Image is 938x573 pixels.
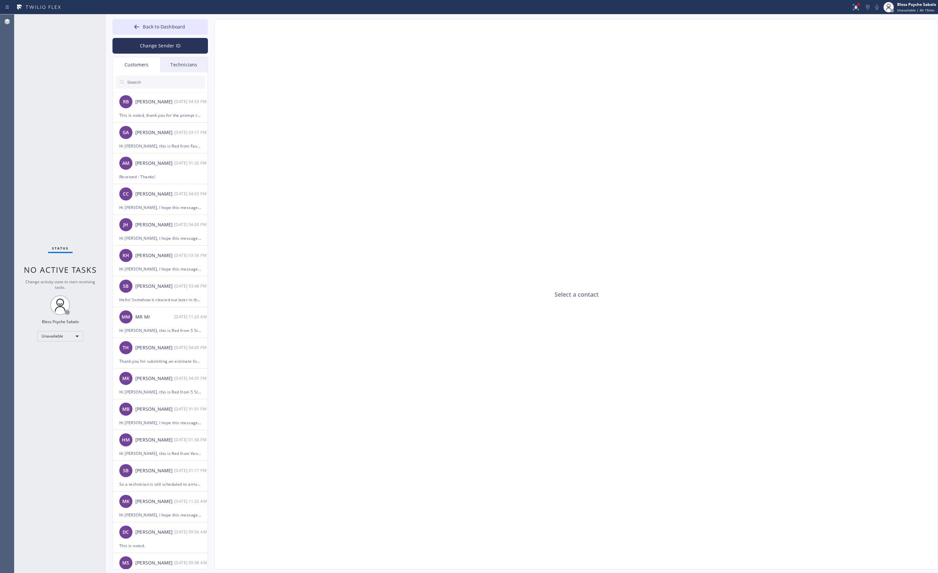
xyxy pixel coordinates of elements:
span: MS [122,559,129,567]
div: [PERSON_NAME] [135,190,174,198]
div: Bless Psyche Sabalo [897,2,936,7]
span: JH [123,221,128,229]
div: [PERSON_NAME] [135,160,174,167]
div: Hi [PERSON_NAME], I hope this message finds you well. My name is [PERSON_NAME], one of the dispat... [119,511,201,519]
div: MR Mr [135,313,174,321]
div: Unavailable [37,331,83,341]
span: AM [122,160,129,167]
div: 08/25/2025 9:53 AM [174,98,208,105]
span: RB [123,98,129,106]
div: [PERSON_NAME] [135,252,174,259]
div: Hi [PERSON_NAME], this is Red from Fast Water Heater. Just a quick follow-up regarding the recent... [119,142,201,150]
div: 08/20/2025 9:03 AM [174,190,208,198]
div: This is noted, thank you for the prompt respond. [119,112,201,119]
div: Technicians [160,57,208,72]
span: DC [123,529,129,536]
span: KH [123,252,129,259]
div: [PERSON_NAME] [135,129,174,136]
div: Hi [PERSON_NAME], I hope this message finds you well. My name is [PERSON_NAME], one of the dispat... [119,204,201,211]
span: Back to Dashboard [143,24,185,30]
span: MM [122,313,130,321]
div: Hi [PERSON_NAME], this is Red from 5 Star plumbing. Just a quick follow-up regarding your recent ... [119,327,201,334]
div: Hi [PERSON_NAME], I hope this message finds you well. My name is [PERSON_NAME], one of the dispat... [119,419,201,426]
div: Thank you for submitting an estimate for this, we have decoded to go with another contractor. [PE... [119,357,201,365]
div: 08/20/2025 9:56 AM [174,252,208,259]
div: [PERSON_NAME] [135,221,174,229]
div: Received - Thanks! [119,173,201,181]
span: HM [122,436,130,444]
div: Hello! Somehow it cleared out later in the day. Will try again if it happens in the future [119,296,201,304]
div: [PERSON_NAME] [135,436,174,444]
div: 08/13/2025 9:22 AM [174,497,208,505]
span: SB [123,467,128,475]
div: 08/20/2025 9:48 AM [174,282,208,290]
div: 08/19/2025 9:23 AM [174,313,208,321]
div: This is noted. [119,542,201,549]
div: Hi [PERSON_NAME], I hope this message finds you well. My name is [PERSON_NAME], one of the dispat... [119,265,201,273]
div: Bless Psyche Sabalo [42,319,79,324]
span: Change activity state to start receiving tasks. [26,279,95,290]
span: SB [123,283,128,290]
button: Change Sender ID [112,38,208,54]
div: [PERSON_NAME] [135,98,174,106]
div: 08/20/2025 9:00 AM [174,221,208,228]
span: Unavailable | 4h 19min [897,8,934,12]
button: Back to Dashboard [112,19,208,35]
div: 08/14/2025 9:01 AM [174,405,208,413]
span: TH [123,344,129,352]
div: [PERSON_NAME] [135,559,174,567]
div: Hi [PERSON_NAME], this is Red from Venice Public Service Plumbers Inc. Just checking in—could you... [119,450,201,457]
div: [PERSON_NAME] [135,529,174,536]
span: MK [122,375,129,382]
div: 08/13/2025 9:17 AM [174,467,208,474]
div: [PERSON_NAME] [135,498,174,505]
span: No active tasks [24,264,97,275]
span: Status [52,246,69,251]
div: [PERSON_NAME] [135,467,174,475]
span: MK [122,498,129,505]
div: 08/18/2025 9:00 AM [174,344,208,351]
div: [PERSON_NAME] [135,344,174,352]
div: [PERSON_NAME] [135,406,174,413]
span: CC [123,190,129,198]
div: Hi [PERSON_NAME], this is Red from 5 Star Plumbing. We’ve tried calling a couple of times to conf... [119,388,201,396]
div: [PERSON_NAME] [135,283,174,290]
div: 08/15/2025 9:35 AM [174,374,208,382]
div: Customers [113,57,160,72]
div: 08/13/2025 9:38 AM [174,559,208,566]
div: 08/13/2025 9:58 AM [174,436,208,443]
span: GA [123,129,129,136]
div: 08/13/2025 9:56 AM [174,528,208,536]
div: So a technician is still scheduled to arrive [DATE] but between 3:00pm - 4:00pm [119,480,201,488]
div: 08/21/2025 9:32 AM [174,159,208,167]
span: MB [122,406,129,413]
div: [PERSON_NAME] [135,375,174,382]
div: Hi [PERSON_NAME], I hope this message finds you well. My name is [PERSON_NAME], one of the dispat... [119,234,201,242]
button: Mute [872,3,881,12]
div: 08/25/2025 9:17 AM [174,129,208,136]
input: Search [127,76,205,89]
